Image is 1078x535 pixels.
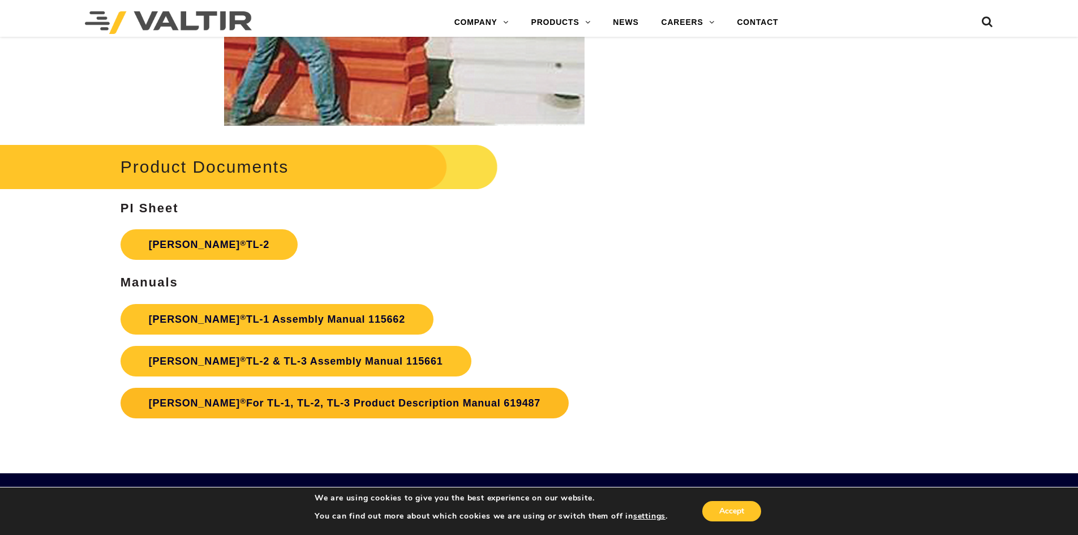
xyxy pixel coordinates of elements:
[121,201,179,215] strong: PI Sheet
[240,313,246,322] sup: ®
[85,11,252,34] img: Valtir
[240,239,246,247] sup: ®
[520,11,602,34] a: PRODUCTS
[121,229,298,260] a: [PERSON_NAME]®TL-2
[121,346,471,376] a: [PERSON_NAME]®TL-2 & TL-3 Assembly Manual 115661
[602,11,650,34] a: NEWS
[650,11,726,34] a: CAREERS
[725,11,789,34] a: CONTACT
[121,275,178,289] strong: Manuals
[121,304,433,335] a: [PERSON_NAME]®TL-1 Assembly Manual 115662
[633,511,665,521] button: settings
[702,501,761,521] button: Accept
[315,493,668,503] p: We are using cookies to give you the best experience on our website.
[315,511,668,521] p: You can find out more about which cookies we are using or switch them off in .
[240,397,246,405] sup: ®
[443,11,520,34] a: COMPANY
[121,388,569,418] a: [PERSON_NAME]®For TL-1, TL-2, TL-3 Product Description Manual 619487
[240,355,246,363] sup: ®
